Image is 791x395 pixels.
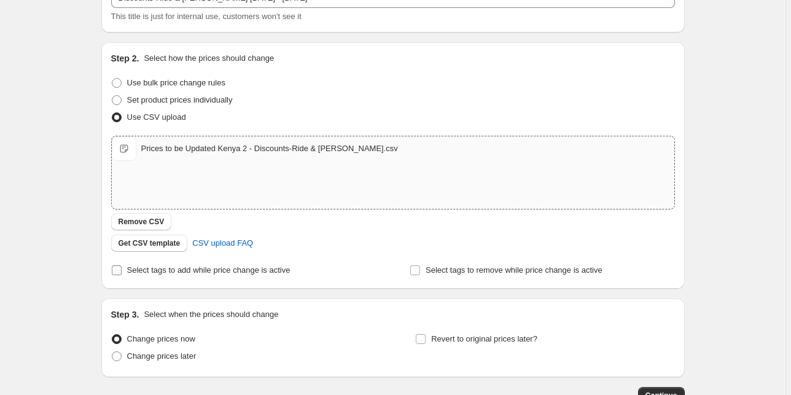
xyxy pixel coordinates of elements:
[127,351,197,361] span: Change prices later
[127,334,195,343] span: Change prices now
[127,95,233,104] span: Set product prices individually
[426,265,602,275] span: Select tags to remove while price change is active
[144,308,278,321] p: Select when the prices should change
[431,334,537,343] span: Revert to original prices later?
[111,52,139,65] h2: Step 2.
[127,78,225,87] span: Use bulk price change rules
[192,237,253,249] span: CSV upload FAQ
[111,213,172,230] button: Remove CSV
[111,12,302,21] span: This title is just for internal use, customers won't see it
[111,308,139,321] h2: Step 3.
[185,233,260,253] a: CSV upload FAQ
[127,112,186,122] span: Use CSV upload
[141,143,398,155] div: Prices to be Updated Kenya 2 - Discounts-Ride & [PERSON_NAME].csv
[111,235,188,252] button: Get CSV template
[119,217,165,227] span: Remove CSV
[119,238,181,248] span: Get CSV template
[144,52,274,65] p: Select how the prices should change
[127,265,290,275] span: Select tags to add while price change is active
